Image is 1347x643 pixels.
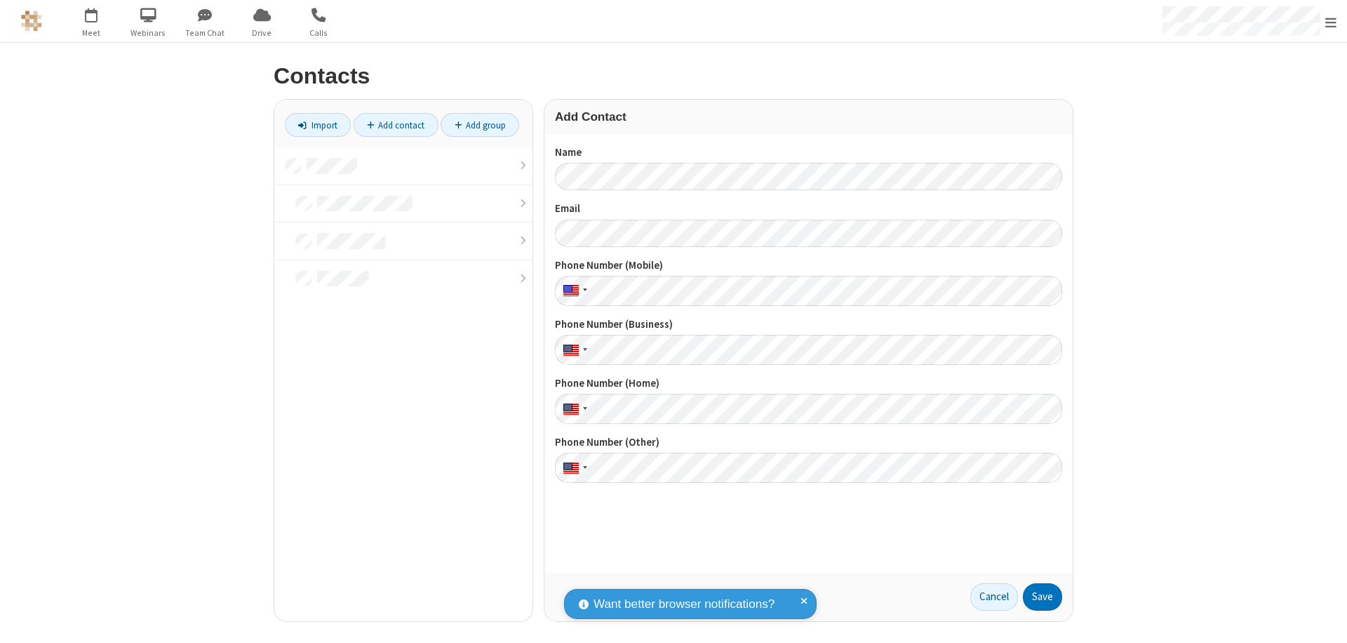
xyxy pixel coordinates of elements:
label: Email [555,201,1062,217]
h3: Add Contact [555,110,1062,124]
label: Name [555,145,1062,161]
span: Meet [65,27,118,39]
a: Add group [441,113,519,137]
span: Calls [293,27,345,39]
button: Save [1023,583,1062,611]
a: Import [285,113,351,137]
img: QA Selenium DO NOT DELETE OR CHANGE [21,11,42,32]
span: Drive [236,27,288,39]
div: United States: + 1 [555,335,591,365]
div: United States: + 1 [555,276,591,306]
label: Phone Number (Other) [555,435,1062,451]
h2: Contacts [274,64,1073,88]
label: Phone Number (Business) [555,317,1062,333]
label: Phone Number (Mobile) [555,258,1062,274]
span: Want better browser notifications? [594,595,775,614]
a: Cancel [970,583,1018,611]
span: Team Chat [179,27,232,39]
label: Phone Number (Home) [555,376,1062,392]
div: United States: + 1 [555,394,591,424]
div: United States: + 1 [555,453,591,483]
span: Webinars [122,27,175,39]
a: Add contact [354,113,438,137]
